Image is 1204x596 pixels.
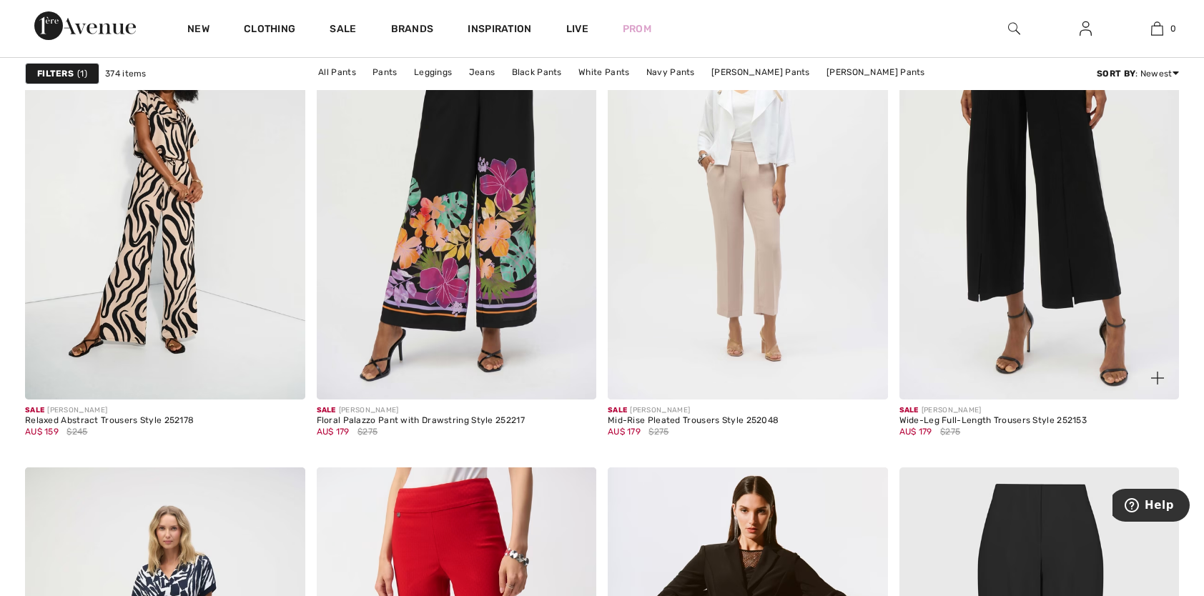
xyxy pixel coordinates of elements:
a: Sign In [1068,20,1103,38]
a: 0 [1122,20,1192,37]
span: Sale [25,406,44,414]
span: Sale [317,406,336,414]
img: My Bag [1151,20,1163,37]
div: : Newest [1097,67,1179,80]
span: AU$ 179 [608,427,641,437]
div: [PERSON_NAME] [317,405,525,416]
span: Sale [899,406,919,414]
div: Wide-Leg Full-Length Trousers Style 252153 [899,416,1087,426]
span: AU$ 179 [317,427,350,437]
a: Leggings [407,63,459,81]
div: Relaxed Abstract Trousers Style 252178 [25,416,194,426]
div: [PERSON_NAME] [25,405,194,416]
a: Pants [365,63,405,81]
img: search the website [1008,20,1020,37]
div: Mid-Rise Pleated Trousers Style 252048 [608,416,779,426]
iframe: Opens a widget where you can find more information [1112,489,1190,525]
div: Floral Palazzo Pant with Drawstring Style 252217 [317,416,525,426]
a: [PERSON_NAME] Pants [819,63,932,81]
span: Sale [608,406,627,414]
strong: Filters [37,67,74,80]
div: [PERSON_NAME] [899,405,1087,416]
a: [PERSON_NAME] Pants [704,63,817,81]
a: Prom [623,21,651,36]
a: White Pants [571,63,636,81]
a: Navy Pants [639,63,702,81]
img: plus_v2.svg [1151,372,1164,384]
span: 1 [77,67,87,80]
div: [PERSON_NAME] [608,405,779,416]
span: AU$ 179 [899,427,932,437]
a: Sale [330,23,356,38]
a: Brands [391,23,434,38]
span: $275 [940,425,960,438]
a: Clothing [244,23,295,38]
span: $245 [66,425,87,438]
img: 1ère Avenue [34,11,136,40]
a: Jeans [462,63,503,81]
span: AU$ 159 [25,427,59,437]
span: Inspiration [468,23,531,38]
a: Live [566,21,588,36]
span: 374 items [105,67,147,80]
span: $275 [357,425,378,438]
span: 0 [1170,22,1176,35]
a: Black Pants [505,63,569,81]
a: All Pants [311,63,363,81]
img: My Info [1080,20,1092,37]
a: New [187,23,209,38]
span: $275 [648,425,668,438]
strong: Sort By [1097,69,1135,79]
